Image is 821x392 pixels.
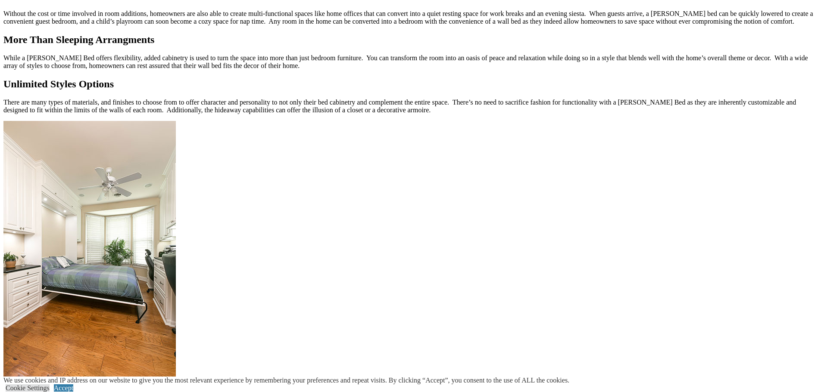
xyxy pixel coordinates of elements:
[3,377,569,384] div: We use cookies and IP address on our website to give you the most relevant experience by remember...
[3,54,818,70] p: While a [PERSON_NAME] Bed offers flexibility, added cabinetry is used to turn the space into more...
[3,10,818,25] p: Without the cost or time involved in room additions, homeowners are also able to create multi-fun...
[3,121,176,379] img: thermal foli white wall bed
[3,99,818,114] p: There are many types of materials, and finishes to choose from to offer character and personality...
[3,34,818,46] h2: More Than Sleeping Arrangments
[3,78,818,90] h2: Unlimited Styles Options
[6,384,50,392] a: Cookie Settings
[54,384,73,392] a: Accept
